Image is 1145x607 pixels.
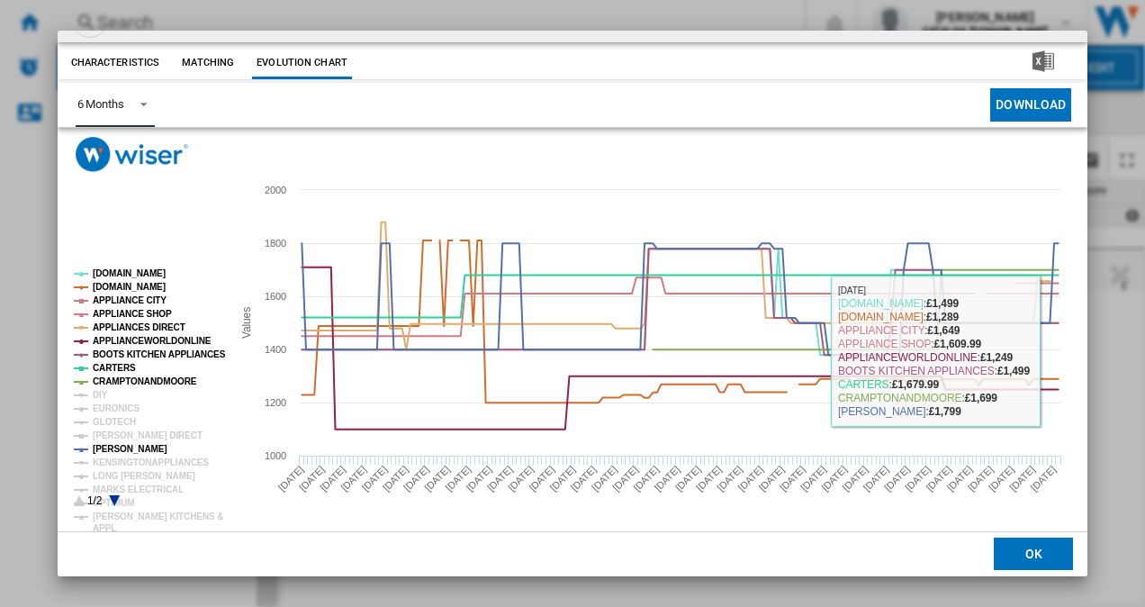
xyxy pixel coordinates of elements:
tspan: [DATE] [944,464,974,494]
tspan: 1400 [265,344,286,355]
tspan: APPLIANCE CITY [93,295,167,305]
tspan: [DATE] [547,464,577,494]
tspan: [DATE] [297,464,327,494]
tspan: [DATE] [798,464,828,494]
tspan: LONG [PERSON_NAME] [93,471,195,481]
tspan: 1600 [265,291,286,302]
tspan: [DATE] [1028,464,1058,494]
tspan: [DATE] [631,464,661,494]
button: Download in Excel [1004,47,1083,79]
tspan: KENSINGTONAPPLIANCES [93,458,209,467]
div: 6 Months [77,97,124,111]
tspan: [DOMAIN_NAME] [93,282,166,292]
tspan: [DATE] [590,464,619,494]
img: logo_wiser_300x94.png [76,137,188,172]
img: excel-24x24.png [1032,50,1054,72]
tspan: [DATE] [882,464,912,494]
tspan: [DATE] [924,464,953,494]
tspan: [DATE] [485,464,515,494]
tspan: [DATE] [527,464,556,494]
tspan: [DATE] [359,464,389,494]
tspan: [DATE] [840,464,870,494]
tspan: [PERSON_NAME] KITCHENS & [93,512,223,521]
tspan: [DATE] [861,464,890,494]
tspan: CRAMPTONANDMOORE [93,376,197,386]
tspan: [DATE] [610,464,640,494]
tspan: [DATE] [965,464,995,494]
tspan: [DATE] [778,464,807,494]
tspan: [PERSON_NAME] DIRECT [93,430,203,440]
tspan: [DATE] [443,464,473,494]
tspan: 2000 [265,185,286,195]
tspan: BOOTS KITCHEN APPLIANCES [93,349,226,359]
button: Download [990,88,1071,122]
tspan: [DATE] [464,464,493,494]
tspan: [DATE] [318,464,347,494]
tspan: Values [240,307,253,339]
button: Characteristics [67,47,165,79]
tspan: [PERSON_NAME] [93,444,167,454]
tspan: [DATE] [422,464,452,494]
tspan: [DATE] [756,464,786,494]
tspan: MARKS ELECTRICAL [93,485,184,494]
tspan: [DATE] [380,464,410,494]
tspan: [DATE] [338,464,368,494]
tspan: APPLIANCES DIRECT [93,322,185,332]
tspan: [DATE] [506,464,536,494]
button: OK [994,539,1073,571]
tspan: DIY [93,390,108,400]
tspan: APPL [93,523,116,533]
tspan: GLOTECH [93,417,136,427]
tspan: [DATE] [735,464,765,494]
button: Evolution chart [252,47,352,79]
tspan: [DATE] [715,464,744,494]
tspan: [DATE] [672,464,702,494]
tspan: APPLIANCE SHOP [93,309,172,319]
button: Matching [168,47,248,79]
tspan: 1000 [265,450,286,461]
tspan: [DATE] [1007,464,1037,494]
md-dialog: Product popup [58,31,1088,577]
tspan: [DATE] [694,464,724,494]
tspan: [DATE] [819,464,849,494]
tspan: [DOMAIN_NAME] [93,268,166,278]
tspan: 1800 [265,238,286,249]
tspan: 1200 [265,397,286,408]
tspan: [DATE] [568,464,598,494]
tspan: [DATE] [275,464,305,494]
tspan: EURONICS [93,403,140,413]
tspan: [DATE] [401,464,431,494]
tspan: [DATE] [652,464,681,494]
tspan: APPLIANCEWORLDONLINE [93,336,212,346]
text: 1/2 [87,494,103,507]
tspan: [DATE] [903,464,933,494]
tspan: [DATE] [987,464,1016,494]
tspan: CARTERS [93,363,136,373]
